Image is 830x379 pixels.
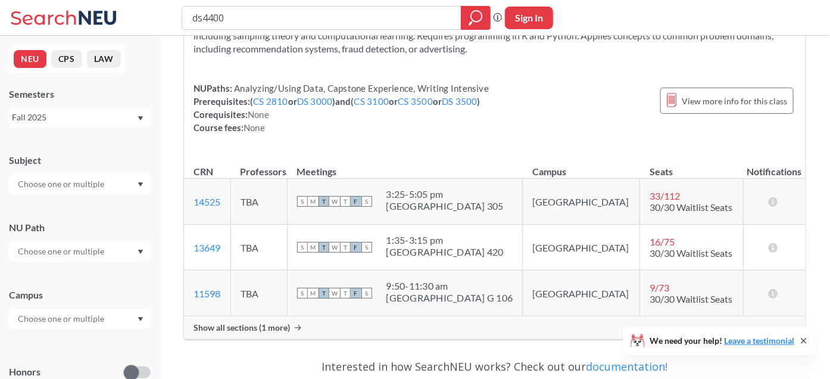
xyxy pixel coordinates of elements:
span: 33 / 112 [650,190,680,201]
div: Dropdown arrow [9,309,151,329]
span: S [361,288,372,299]
svg: Dropdown arrow [138,116,143,121]
span: 30/30 Waitlist Seats [650,247,732,259]
button: LAW [87,50,121,68]
div: 3:25 - 5:05 pm [386,188,504,200]
span: T [340,242,351,253]
span: S [297,288,308,299]
div: Fall 2025Dropdown arrow [9,108,151,127]
input: Class, professor, course number, "phrase" [191,8,453,28]
svg: Dropdown arrow [138,317,143,322]
a: 11598 [194,288,220,299]
svg: Dropdown arrow [138,182,143,187]
div: Campus [9,288,151,302]
span: W [329,242,340,253]
span: S [297,196,308,207]
th: Seats [640,153,744,179]
a: DS 3000 [297,96,333,107]
span: View more info for this class [682,94,787,108]
span: W [329,196,340,207]
svg: Dropdown arrow [138,250,143,254]
span: Show all sections (1 more) [194,322,290,333]
svg: magnifying glass [469,10,483,26]
th: Meetings [287,153,523,179]
div: CRN [194,165,213,178]
span: T [319,196,329,207]
span: 30/30 Waitlist Seats [650,293,732,305]
td: TBA [230,225,287,271]
td: [GEOGRAPHIC_DATA] [523,271,640,316]
span: None [244,122,265,133]
span: None [248,109,269,120]
th: Notifications [744,153,806,179]
input: Choose one or multiple [12,177,112,191]
div: Fall 2025 [12,111,136,124]
div: Dropdown arrow [9,174,151,194]
span: F [351,242,361,253]
div: Dropdown arrow [9,241,151,262]
span: S [297,242,308,253]
div: Show all sections (1 more) [184,316,806,339]
span: F [351,196,361,207]
div: NUPaths: Prerequisites: ( or ) and ( or or ) Corequisites: Course fees: [194,82,489,134]
span: 16 / 75 [650,236,675,247]
span: T [319,242,329,253]
a: Leave a testimonial [724,335,794,346]
a: DS 3500 [442,96,478,107]
div: NU Path [9,221,151,234]
span: T [340,288,351,299]
span: 9 / 73 [650,282,669,293]
p: Honors [9,365,40,379]
span: S [361,196,372,207]
div: Subject [9,154,151,167]
span: M [308,288,319,299]
a: CS 3100 [354,96,389,107]
div: 9:50 - 11:30 am [386,280,513,292]
span: M [308,196,319,207]
div: magnifying glass [461,6,491,30]
button: Sign In [505,7,553,29]
th: Campus [523,153,640,179]
a: 14525 [194,196,220,207]
td: [GEOGRAPHIC_DATA] [523,225,640,271]
a: CS 2810 [253,96,288,107]
span: 30/30 Waitlist Seats [650,201,732,213]
td: TBA [230,271,287,316]
span: F [351,288,361,299]
td: [GEOGRAPHIC_DATA] [523,179,640,225]
span: Analyzing/Using Data, Capstone Experience, Writing Intensive [232,83,489,94]
a: 13649 [194,242,220,253]
div: 1:35 - 3:15 pm [386,234,504,246]
th: Professors [230,153,287,179]
span: S [361,242,372,253]
span: T [340,196,351,207]
span: W [329,288,340,299]
a: CS 3500 [398,96,433,107]
a: documentation! [586,359,668,374]
span: We need your help! [650,337,794,345]
span: M [308,242,319,253]
span: T [319,288,329,299]
div: [GEOGRAPHIC_DATA] 420 [386,246,504,258]
td: TBA [230,179,287,225]
input: Choose one or multiple [12,312,112,326]
div: [GEOGRAPHIC_DATA] 305 [386,200,504,212]
button: CPS [51,50,82,68]
div: Semesters [9,88,151,101]
button: NEU [14,50,46,68]
input: Choose one or multiple [12,244,112,259]
div: [GEOGRAPHIC_DATA] G 106 [386,292,513,304]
